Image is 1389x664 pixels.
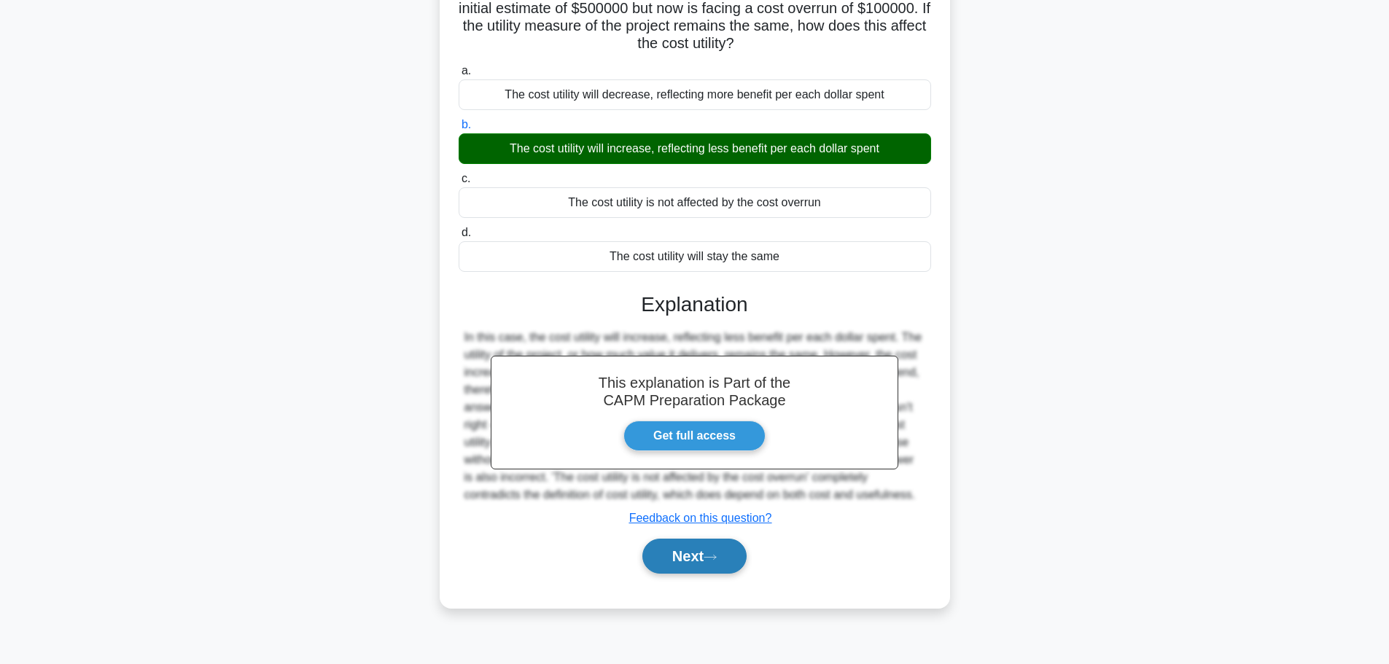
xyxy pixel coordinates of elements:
[467,292,922,317] h3: Explanation
[459,133,931,164] div: The cost utility will increase, reflecting less benefit per each dollar spent
[459,79,931,110] div: The cost utility will decrease, reflecting more benefit per each dollar spent
[629,512,772,524] a: Feedback on this question?
[464,329,925,504] div: In this case, the cost utility will increase, reflecting less benefit per each dollar spent. The ...
[642,539,747,574] button: Next
[462,172,470,184] span: c.
[623,421,766,451] a: Get full access
[459,241,931,272] div: The cost utility will stay the same
[462,118,471,130] span: b.
[462,64,471,77] span: a.
[462,226,471,238] span: d.
[459,187,931,218] div: The cost utility is not affected by the cost overrun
